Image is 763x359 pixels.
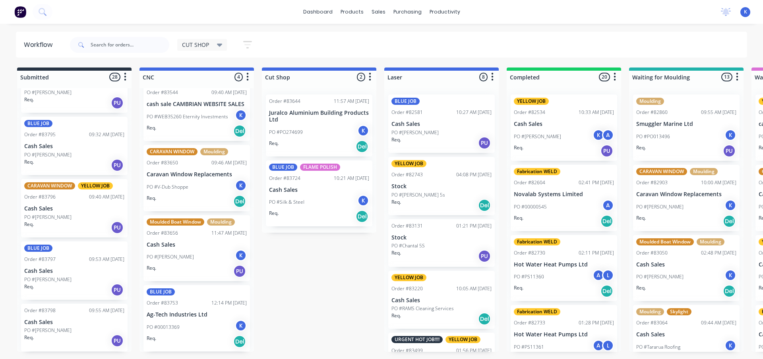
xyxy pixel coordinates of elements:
div: 10:27 AM [DATE] [456,109,492,116]
p: Req. [147,124,156,131]
div: Del [600,215,613,228]
p: cash sale CAMBRIAN WEBSITE SALES [147,101,247,108]
div: BLUE JOB [391,98,420,105]
div: A [602,199,614,211]
p: Cash Sales [24,143,124,150]
p: Req. [514,284,523,291]
p: PO #[PERSON_NAME] [636,203,684,210]
div: PU [723,145,736,157]
p: PO #[PERSON_NAME] [24,89,72,96]
div: Moulding [636,308,664,315]
p: PO #00013369 [147,324,180,331]
div: Order #83797 [24,256,56,263]
p: Req. [24,221,34,228]
div: K [235,249,247,261]
p: PO #Chantal 5S [391,242,425,249]
p: Stock [391,183,492,190]
p: Ag-Tech Industries Ltd [147,311,247,318]
div: BLUE JOB [24,120,52,127]
div: Order #83795 [24,131,56,138]
p: PO #PS11361 [514,344,544,351]
div: BLUE JOBOrder #8379509:32 AM [DATE]Cash SalesPO #[PERSON_NAME]Req.PU [21,117,128,175]
div: productivity [426,6,464,18]
div: PU [111,97,124,109]
div: Order #82860 [636,109,668,116]
p: Req. [391,312,401,319]
p: Req. [514,214,523,222]
p: PO #Silk & Steel [269,199,304,206]
span: CUT SHOP [182,41,209,49]
div: 01:56 PM [DATE] [456,347,492,354]
div: 09:44 AM [DATE] [701,319,736,326]
div: Fabrication WELDOrder #8273002:11 PM [DATE]Hot Water Heat Pumps LtdPO #PS11360ALReq.Del [511,235,617,301]
div: YELLOW JOBOrder #8322010:05 AM [DATE]Cash SalesPO #RAMS Cleaning ServicesReq.Del [388,271,495,329]
div: K [357,125,369,137]
div: Order #82730 [514,249,545,257]
div: A [602,129,614,141]
div: K [235,109,247,121]
p: PO #[PERSON_NAME] [24,214,72,221]
div: Moulding [690,168,718,175]
div: BLUE JOB [147,288,175,295]
div: products [337,6,368,18]
div: Fabrication WELD [514,238,560,245]
p: Cash Sales [24,268,124,274]
p: Req. [147,335,156,342]
div: 11:47 AM [DATE] [211,230,247,237]
div: Moulding [200,148,228,155]
div: Del [356,140,368,153]
input: Search for orders... [91,37,169,53]
div: K [235,320,247,332]
p: Cash Sales [636,331,736,338]
div: BLUE JOB [24,245,52,252]
div: BLUE JOBOrder #8375312:14 PM [DATE]Ag-Tech Industries LtdPO #00013369KReq.Del [143,285,250,351]
p: Req. [147,195,156,202]
span: K [744,8,747,15]
div: Order #83656 [147,230,178,237]
p: Req. [391,199,401,206]
div: BLUE JOBOrder #8258110:27 AM [DATE]Cash SalesPO #[PERSON_NAME]Req.PU [388,95,495,153]
p: Req. [636,284,646,291]
div: PU [111,284,124,296]
p: PO #RAMS Cleaning Services [391,305,454,312]
div: Del [478,199,491,212]
div: 11:57 AM [DATE] [334,98,369,105]
div: Del [233,125,246,137]
p: Cash Sales [24,319,124,326]
div: K [357,195,369,207]
div: Del [600,285,613,297]
p: PO #[PERSON_NAME] [147,253,194,261]
p: Stock [391,234,492,241]
div: CARAVAN WINDOWYELLOW JOBOrder #8379609:40 AM [DATE]Cash SalesPO #[PERSON_NAME]Req.PU [21,179,128,237]
p: Cash Sales [269,187,369,193]
div: BLUE JOB [269,164,297,171]
div: 02:48 PM [DATE] [701,249,736,257]
div: YELLOW JOB [391,160,426,167]
div: Order #82733 [514,319,545,326]
p: PO #V-Dub Shoppe [147,183,188,191]
div: A [593,340,604,351]
div: PU [233,265,246,278]
p: Req. [391,136,401,143]
p: Req. [24,96,34,103]
div: Order #82581 [391,109,423,116]
div: 02:11 PM [DATE] [579,249,614,257]
div: CARAVAN WINDOW [636,168,687,175]
p: Req. [391,249,401,257]
p: Req. [269,140,279,147]
div: Order #82604 [514,179,545,186]
div: YELLOW JOB [445,336,480,343]
div: Moulded Boat WindowMouldingOrder #8305002:48 PM [DATE]Cash SalesPO #[PERSON_NAME]KReq.Del [633,235,740,301]
p: Caravan Window Replacements [147,171,247,178]
p: PO #00000545 [514,203,547,210]
div: Order #83131 [391,222,423,230]
div: CARAVAN WINDOWMouldingOrder #8365009:46 AM [DATE]Caravan Window ReplacementsPO #V-Dub ShoppeKReq.Del [143,145,250,211]
div: Order #8379809:55 AM [DATE]Cash SalesPO #[PERSON_NAME]Req.PU [21,304,128,351]
div: URGENT HOT JOB!!!! [391,336,443,343]
p: Cash Sales [636,261,736,268]
div: YELLOW JOB [391,274,426,281]
div: 09:32 AM [DATE] [89,131,124,138]
div: Order #83650 [147,159,178,166]
div: Order #83796 [24,193,56,201]
p: Caravan Window Replacements [636,191,736,198]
